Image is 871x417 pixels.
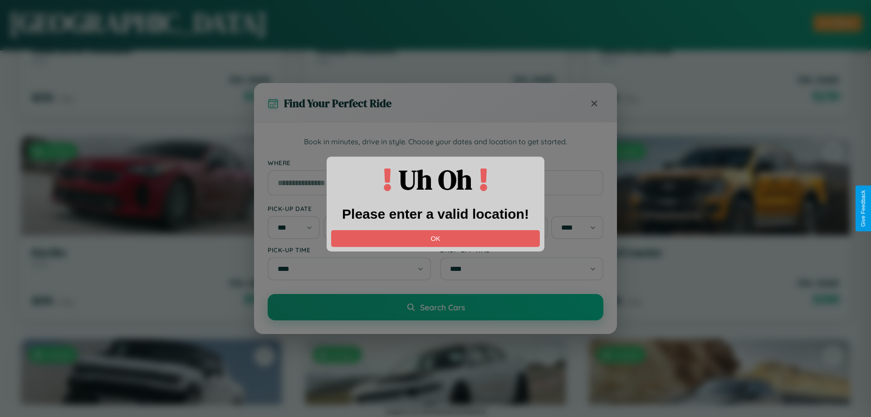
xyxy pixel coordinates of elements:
[420,302,465,312] span: Search Cars
[284,96,391,111] h3: Find Your Perfect Ride
[268,136,603,148] p: Book in minutes, drive in style. Choose your dates and location to get started.
[440,205,603,212] label: Drop-off Date
[268,205,431,212] label: Pick-up Date
[268,246,431,254] label: Pick-up Time
[440,246,603,254] label: Drop-off Time
[268,159,603,167] label: Where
